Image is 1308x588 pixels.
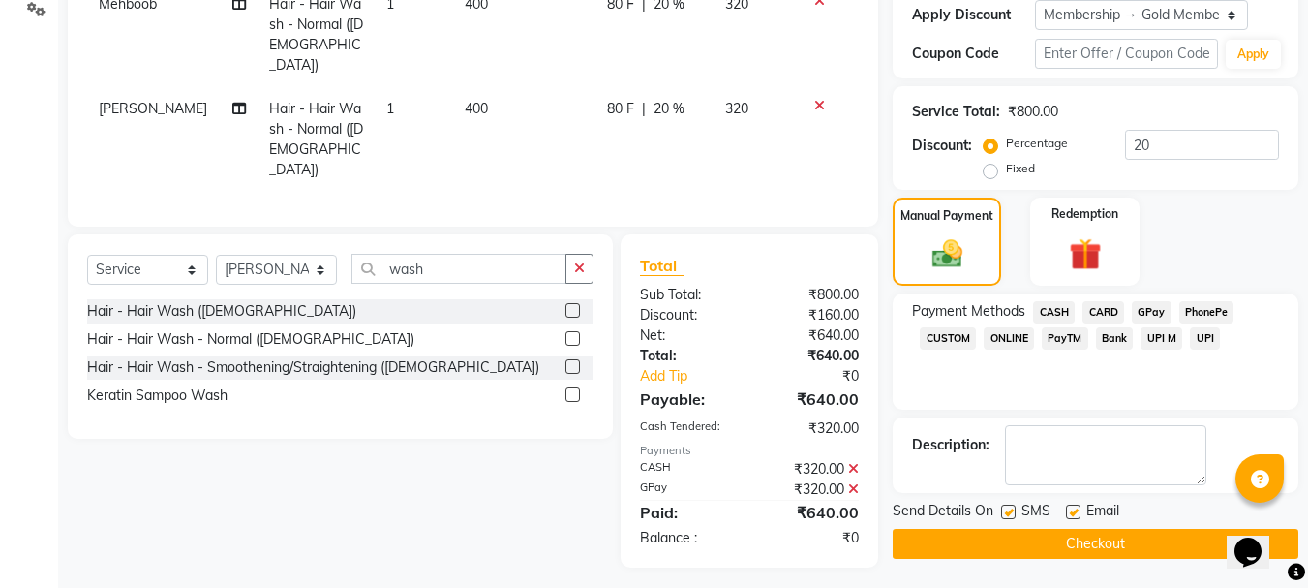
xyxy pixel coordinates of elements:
img: _cash.svg [923,236,972,271]
span: 80 F [607,99,634,119]
span: CASH [1033,301,1075,324]
span: UPI [1190,327,1220,350]
div: ₹160.00 [749,305,873,325]
div: Coupon Code [912,44,1034,64]
span: 20 % [654,99,684,119]
span: Send Details On [893,501,993,525]
div: Payments [640,443,859,459]
span: Email [1086,501,1119,525]
label: Manual Payment [900,207,993,225]
span: 400 [465,100,488,117]
a: Add Tip [625,366,770,387]
div: Net: [625,325,749,346]
div: Hair - Hair Wash ([DEMOGRAPHIC_DATA]) [87,301,356,322]
span: PhonePe [1179,301,1234,324]
div: ₹0 [771,366,874,387]
div: GPay [625,480,749,500]
span: CARD [1082,301,1124,324]
div: ₹800.00 [749,285,873,305]
div: Service Total: [912,102,1000,122]
label: Percentage [1006,135,1068,152]
div: Paid: [625,501,749,524]
label: Fixed [1006,160,1035,177]
div: ₹320.00 [749,418,873,439]
span: Total [640,256,684,276]
button: Checkout [893,529,1298,559]
span: CUSTOM [920,327,976,350]
span: 1 [386,100,394,117]
button: Apply [1226,40,1281,69]
span: 320 [725,100,748,117]
div: ₹320.00 [749,459,873,480]
div: ₹320.00 [749,480,873,500]
div: Total: [625,346,749,366]
span: SMS [1021,501,1050,525]
img: _gift.svg [1059,234,1111,274]
div: Hair - Hair Wash - Normal ([DEMOGRAPHIC_DATA]) [87,329,414,350]
div: Sub Total: [625,285,749,305]
div: Description: [912,435,989,455]
div: ₹640.00 [749,325,873,346]
div: Balance : [625,528,749,548]
input: Search or Scan [351,254,566,284]
div: Keratin Sampoo Wash [87,386,228,406]
div: CASH [625,459,749,480]
span: GPay [1132,301,1171,324]
span: Bank [1096,327,1134,350]
div: ₹800.00 [1008,102,1058,122]
div: ₹640.00 [749,387,873,411]
div: ₹640.00 [749,346,873,366]
iframe: chat widget [1227,511,1289,569]
input: Enter Offer / Coupon Code [1035,39,1218,69]
div: ₹640.00 [749,501,873,524]
div: Discount: [625,305,749,325]
div: Discount: [912,136,972,156]
span: Payment Methods [912,301,1025,322]
span: UPI M [1141,327,1182,350]
span: PayTM [1042,327,1088,350]
label: Redemption [1051,205,1118,223]
span: ONLINE [984,327,1034,350]
span: Hair - Hair Wash - Normal ([DEMOGRAPHIC_DATA]) [269,100,363,178]
div: Cash Tendered: [625,418,749,439]
div: Payable: [625,387,749,411]
div: Hair - Hair Wash - Smoothening/Straightening ([DEMOGRAPHIC_DATA]) [87,357,539,378]
div: Apply Discount [912,5,1034,25]
div: ₹0 [749,528,873,548]
span: [PERSON_NAME] [99,100,207,117]
span: | [642,99,646,119]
